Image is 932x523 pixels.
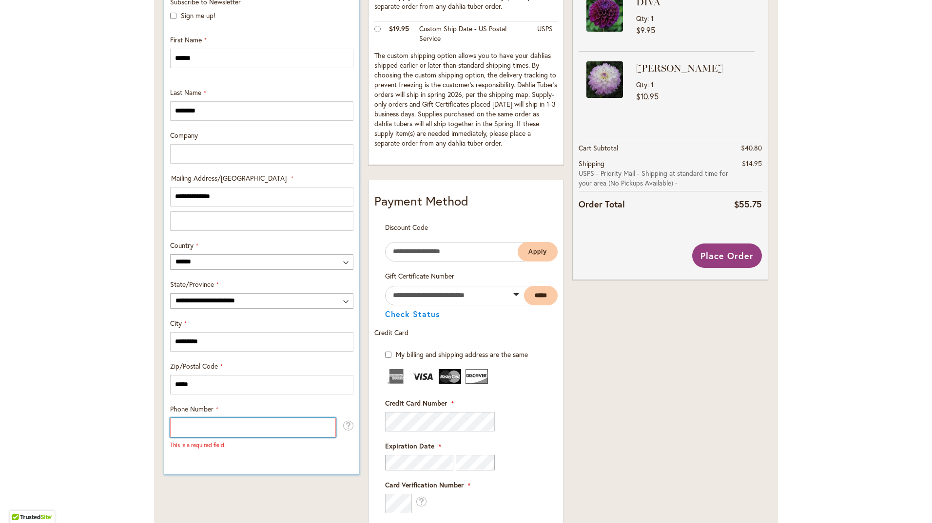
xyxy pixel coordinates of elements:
[651,14,654,23] span: 1
[7,488,35,516] iframe: Launch Accessibility Center
[170,280,214,289] span: State/Province
[412,369,434,384] img: Visa
[439,369,461,384] img: MasterCard
[170,361,218,371] span: Zip/Postal Code
[636,25,655,35] span: $9.95
[181,11,215,20] label: Sign me up!
[170,131,198,140] span: Company
[579,197,625,211] strong: Order Total
[532,21,558,48] td: USPS
[651,80,654,89] span: 1
[385,480,464,489] span: Card Verification Number
[636,14,647,23] span: Qty
[170,241,194,250] span: Country
[586,61,623,98] img: MIKAYLA MIRANDA
[466,369,488,384] img: Discover
[374,192,558,215] div: Payment Method
[636,91,659,101] span: $10.95
[170,35,202,44] span: First Name
[389,24,409,33] span: $19.95
[385,398,447,408] span: Credit Card Number
[636,61,752,75] strong: [PERSON_NAME]
[579,168,734,188] span: USPS - Priority Mail - Shipping at standard time for your area (No Pickups Available) -
[385,271,454,280] span: Gift Certificate Number
[414,21,532,48] td: Custom Ship Date - US Postal Service
[171,173,287,183] span: Mailing Address/[GEOGRAPHIC_DATA]
[700,250,754,261] span: Place Order
[385,369,408,384] img: American Express
[170,318,182,328] span: City
[528,247,547,256] span: Apply
[579,140,734,156] th: Cart Subtotal
[385,310,440,318] button: Check Status
[518,242,558,261] button: Apply
[742,159,762,168] span: $14.95
[636,80,647,89] span: Qty
[734,198,762,210] span: $55.75
[374,328,408,337] span: Credit Card
[385,223,428,232] span: Discount Code
[170,404,214,413] span: Phone Number
[396,350,528,359] span: My billing and shipping address are the same
[579,159,604,168] span: Shipping
[170,88,201,97] span: Last Name
[741,143,762,152] span: $40.80
[385,441,434,450] span: Expiration Date
[692,243,762,268] button: Place Order
[374,48,558,153] td: The custom shipping option allows you to have your dahlias shipped earlier or later than standard...
[170,441,226,448] span: This is a required field.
